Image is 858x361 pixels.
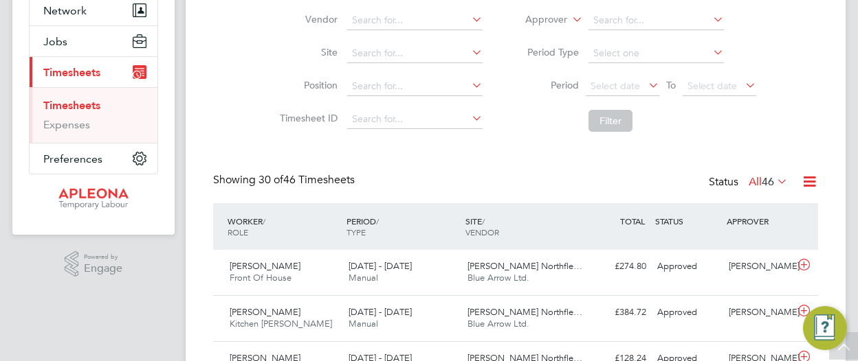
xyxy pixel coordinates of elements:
[467,272,529,283] span: Blue Arrow Ltd.
[230,272,291,283] span: Front Of House
[349,318,378,329] span: Manual
[376,216,379,226] span: /
[213,173,357,187] div: Showing
[43,66,100,79] span: Timesheets
[803,306,847,350] button: Engage Resource Center
[467,318,529,329] span: Blue Arrow Ltd.
[517,46,579,58] label: Period Type
[230,318,332,329] span: Kitchen [PERSON_NAME]
[258,173,283,187] span: 30 of
[228,226,248,237] span: ROLE
[588,11,724,30] input: Search for...
[346,226,366,237] span: TYPE
[30,87,157,143] div: Timesheets
[343,209,462,244] div: PERIOD
[230,260,300,272] span: [PERSON_NAME]
[276,13,338,25] label: Vendor
[723,301,795,324] div: [PERSON_NAME]
[230,306,300,318] span: [PERSON_NAME]
[65,251,123,277] a: Powered byEngage
[467,306,582,318] span: [PERSON_NAME] Northfle…
[30,26,157,56] button: Jobs
[43,35,67,48] span: Jobs
[276,112,338,124] label: Timesheet ID
[588,44,724,63] input: Select one
[723,209,795,233] div: APPROVER
[588,110,632,132] button: Filter
[465,226,499,237] span: VENDOR
[517,79,579,91] label: Period
[620,216,645,226] span: TOTAL
[762,175,774,189] span: 46
[258,173,355,187] span: 46 Timesheets
[224,209,343,244] div: WORKER
[276,46,338,58] label: Site
[347,77,483,96] input: Search for...
[276,79,338,91] label: Position
[30,57,157,87] button: Timesheets
[591,80,640,92] span: Select date
[58,188,129,210] img: apleona-logo-retina.png
[687,80,737,92] span: Select date
[723,255,795,278] div: [PERSON_NAME]
[349,306,412,318] span: [DATE] - [DATE]
[652,255,723,278] div: Approved
[505,13,567,27] label: Approver
[29,188,158,210] a: Go to home page
[43,152,102,165] span: Preferences
[84,251,122,263] span: Powered by
[263,216,265,226] span: /
[709,173,791,192] div: Status
[43,99,100,112] a: Timesheets
[347,44,483,63] input: Search for...
[467,260,582,272] span: [PERSON_NAME] Northfle…
[30,143,157,174] button: Preferences
[662,76,680,94] span: To
[43,4,87,17] span: Network
[43,118,90,131] a: Expenses
[347,11,483,30] input: Search for...
[580,255,652,278] div: £274.80
[349,272,378,283] span: Manual
[349,260,412,272] span: [DATE] - [DATE]
[749,175,788,189] label: All
[462,209,581,244] div: SITE
[482,216,485,226] span: /
[652,301,723,324] div: Approved
[580,301,652,324] div: £384.72
[347,110,483,129] input: Search for...
[652,209,723,233] div: STATUS
[84,263,122,275] span: Engage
